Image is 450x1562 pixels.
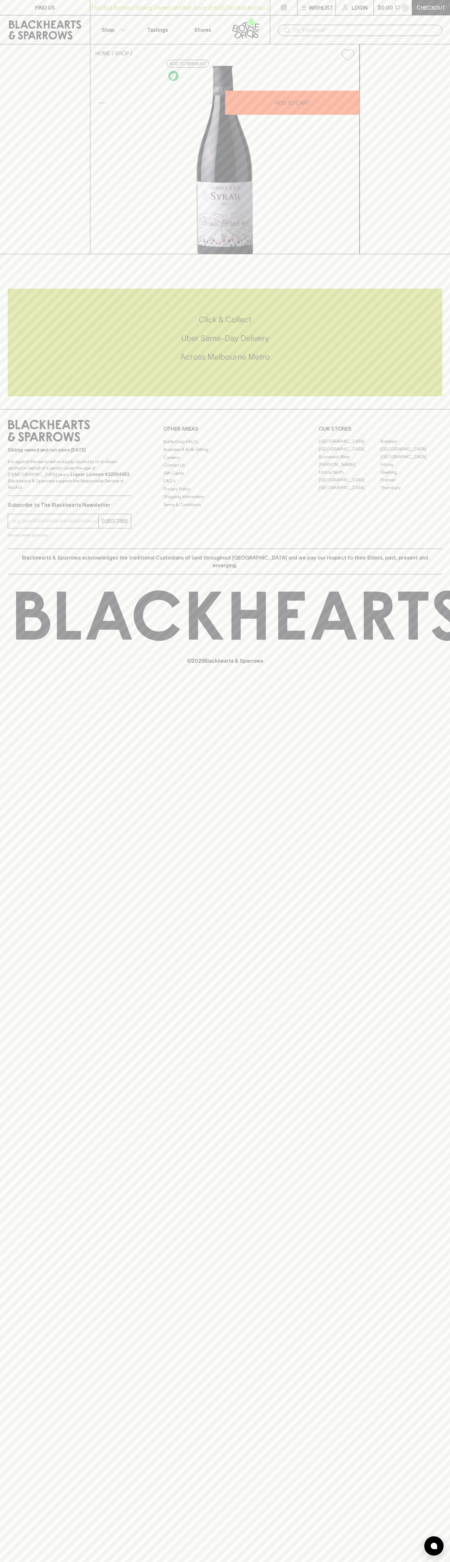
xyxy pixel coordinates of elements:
[163,469,287,477] a: Gift Cards
[115,50,129,56] a: SHOP
[381,461,442,469] a: Fitzroy
[8,352,442,362] h5: Across Melbourne Metro
[90,15,135,44] button: Shop
[96,50,110,56] a: HOME
[167,60,209,67] button: Add to wishlist
[319,484,381,492] a: [GEOGRAPHIC_DATA]
[293,25,437,35] input: Try "Pinot noir"
[319,476,381,484] a: [GEOGRAPHIC_DATA]
[319,469,381,476] a: Fitzroy North
[135,15,180,44] a: Tastings
[381,453,442,461] a: [GEOGRAPHIC_DATA]
[404,6,406,9] p: 0
[163,477,287,485] a: FAQ's
[309,4,333,12] p: Wishlist
[90,66,359,254] img: 41186.png
[381,476,442,484] a: Prahran
[319,453,381,461] a: Brunswick West
[163,446,287,453] a: Business & Bulk Gifting
[417,4,445,12] p: Checkout
[163,453,287,461] a: Careers
[381,469,442,476] a: Geelong
[101,517,128,525] p: SUBSCRIBE
[70,472,130,477] strong: Liquor License #32064953
[147,26,168,34] p: Tastings
[180,15,225,44] a: Stores
[167,69,180,83] a: Organic
[225,91,360,115] button: ADD TO CART
[319,425,442,433] p: OUR STORES
[8,532,131,538] p: We will never spam you
[381,445,442,453] a: [GEOGRAPHIC_DATA]
[35,4,55,12] p: FIND US
[319,438,381,445] a: [GEOGRAPHIC_DATA]
[163,493,287,501] a: Shipping Information
[319,445,381,453] a: [GEOGRAPHIC_DATA]
[8,289,442,396] div: Call to action block
[163,501,287,508] a: Terms & Conditions
[431,1543,437,1549] img: bubble-icon
[163,425,287,433] p: OTHER AREAS
[8,458,131,490] p: It is against the law to sell or supply alcohol to, or to obtain alcohol on behalf of a person un...
[352,4,368,12] p: Login
[163,438,287,445] a: Bottle Drop FAQ's
[378,4,393,12] p: $0.00
[13,554,437,569] p: Blackhearts & Sparrows acknowledges the traditional Custodians of land throughout [GEOGRAPHIC_DAT...
[99,514,131,528] button: SUBSCRIBE
[13,516,98,526] input: e.g. jane@blackheartsandsparrows.com.au
[163,485,287,493] a: Privacy Policy
[8,501,131,509] p: Subscribe to The Blackhearts Newsletter
[8,447,131,453] p: Sibling owned and run since [DATE]
[319,461,381,469] a: [PERSON_NAME]
[381,438,442,445] a: Braddon
[339,47,357,63] button: Add to wishlist
[168,71,179,81] img: Organic
[8,314,442,325] h5: Click & Collect
[163,462,287,469] a: Contact Us
[8,333,442,344] h5: Uber Same-Day Delivery
[102,26,115,34] p: Shop
[194,26,211,34] p: Stores
[275,99,310,107] p: ADD TO CART
[381,484,442,492] a: Thornbury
